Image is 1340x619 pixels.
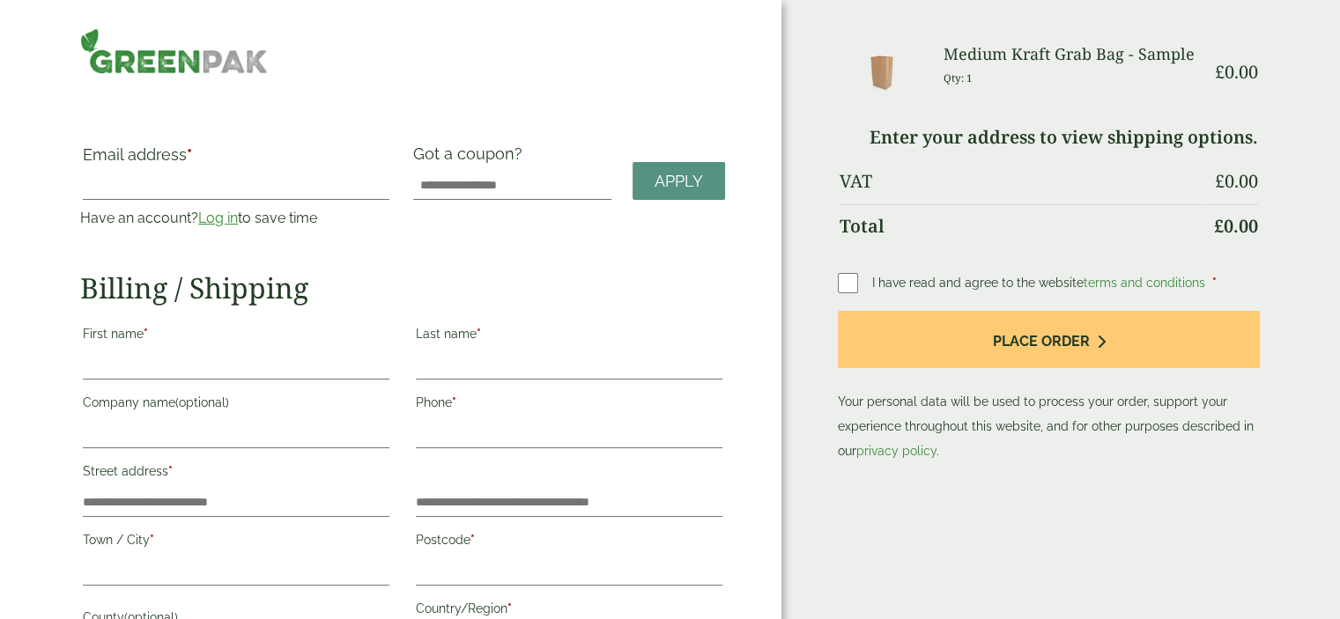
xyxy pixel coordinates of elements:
[187,145,192,164] abbr: required
[452,395,456,409] abbr: required
[840,204,1202,247] th: Total
[1215,169,1258,193] bdi: 0.00
[944,45,1202,64] h3: Medium Kraft Grab Bag - Sample
[477,327,481,341] abbr: required
[507,601,512,615] abbr: required
[838,311,1260,368] button: Place order
[1212,276,1217,290] abbr: required
[83,527,389,557] label: Town / City
[413,144,529,172] label: Got a coupon?
[150,533,154,547] abbr: required
[840,116,1258,158] td: Enter your address to view shipping options.
[470,533,475,547] abbr: required
[840,160,1202,203] th: VAT
[1215,60,1258,84] bdi: 0.00
[416,390,722,420] label: Phone
[198,210,238,226] a: Log in
[655,172,703,191] span: Apply
[416,321,722,351] label: Last name
[83,390,389,420] label: Company name
[856,444,937,458] a: privacy policy
[83,321,389,351] label: First name
[168,464,173,478] abbr: required
[1214,214,1224,238] span: £
[633,162,725,200] a: Apply
[80,208,392,229] p: Have an account? to save time
[175,395,229,409] span: (optional)
[80,28,267,74] img: GreenPak Supplies
[144,327,148,341] abbr: required
[83,459,389,489] label: Street address
[80,271,725,305] h2: Billing / Shipping
[872,276,1209,290] span: I have read and agree to the website
[416,527,722,557] label: Postcode
[1215,169,1225,193] span: £
[1215,60,1225,84] span: £
[944,71,973,85] small: Qty: 1
[1214,214,1258,238] bdi: 0.00
[838,311,1260,463] p: Your personal data will be used to process your order, support your experience throughout this we...
[1084,276,1205,290] a: terms and conditions
[83,147,389,172] label: Email address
